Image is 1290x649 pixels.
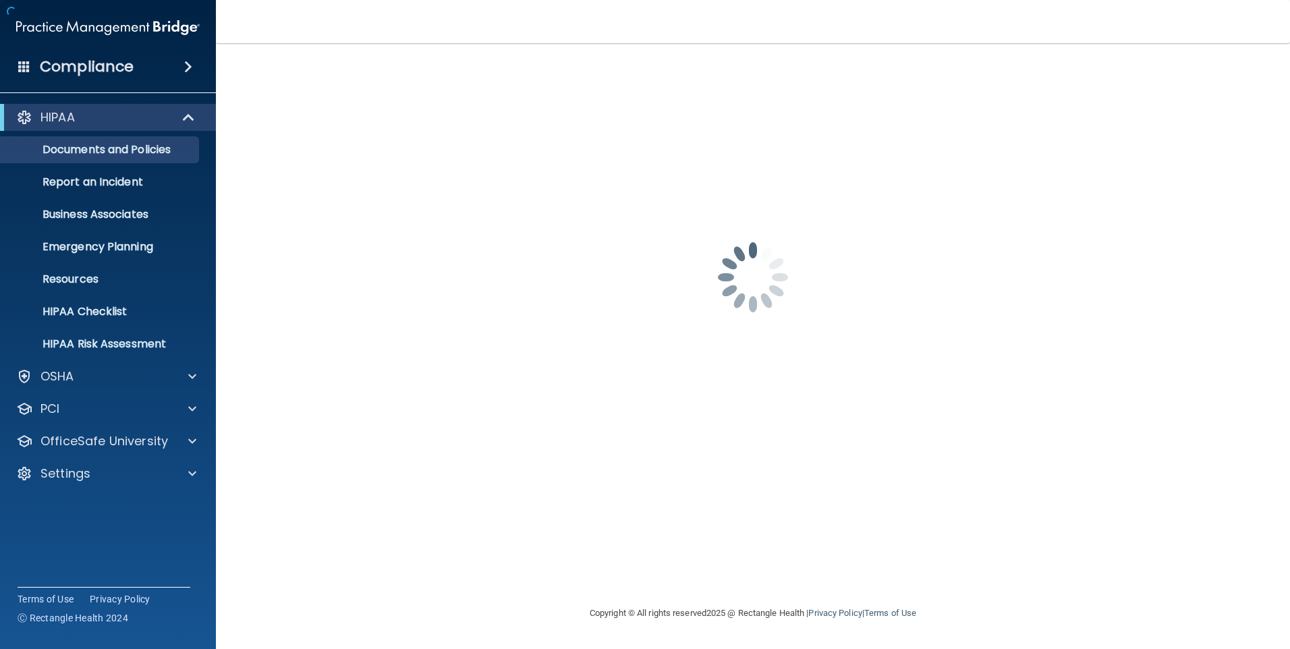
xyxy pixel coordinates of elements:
[685,210,820,345] img: spinner.e123f6fc.gif
[90,592,150,606] a: Privacy Policy
[507,592,999,635] div: Copyright © All rights reserved 2025 @ Rectangle Health | |
[18,611,128,625] span: Ⓒ Rectangle Health 2024
[16,14,200,41] img: PMB logo
[40,368,74,385] p: OSHA
[9,337,193,351] p: HIPAA Risk Assessment
[16,465,196,482] a: Settings
[40,109,75,125] p: HIPAA
[9,208,193,221] p: Business Associates
[18,592,74,606] a: Terms of Use
[16,368,196,385] a: OSHA
[40,401,59,417] p: PCI
[40,433,168,449] p: OfficeSafe University
[16,433,196,449] a: OfficeSafe University
[1057,553,1274,607] iframe: Drift Widget Chat Controller
[40,57,134,76] h4: Compliance
[40,465,90,482] p: Settings
[9,273,193,286] p: Resources
[16,109,196,125] a: HIPAA
[9,305,193,318] p: HIPAA Checklist
[9,240,193,254] p: Emergency Planning
[864,608,916,618] a: Terms of Use
[16,401,196,417] a: PCI
[808,608,862,618] a: Privacy Policy
[9,175,193,189] p: Report an Incident
[9,143,193,157] p: Documents and Policies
